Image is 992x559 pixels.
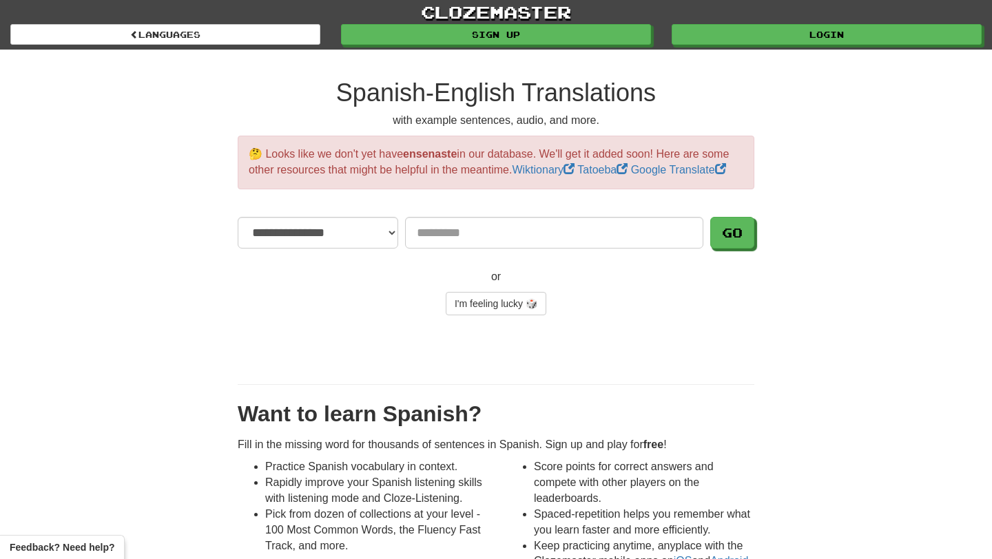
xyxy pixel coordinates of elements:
[238,269,754,285] p: or
[341,24,651,45] a: Sign up
[265,459,486,475] li: Practice Spanish vocabulary in context.
[631,164,726,176] a: Google Translate
[446,292,546,315] a: I'm feeling lucky 🎲
[10,24,320,45] a: Languages
[10,540,114,554] span: Open feedback widget
[577,164,630,176] a: Tatoeba
[265,507,486,554] li: Pick from dozen of collections at your level - 100 Most Common Words, the Fluency Fast Track, and...
[238,136,754,189] p: 🤔 Looks like we don't yet have in our database. We'll get it added soon! Here are some other reso...
[643,439,663,450] strong: free
[238,437,754,453] p: Fill in the missing word for thousands of sentences in Spanish. Sign up and play for !
[265,475,486,507] li: Rapidly improve your Spanish listening skills with listening mode and Cloze-Listening.
[238,113,754,129] p: with example sentences, audio, and more.
[534,507,754,538] li: Spaced-repetition helps you remember what you learn faster and more efficiently.
[238,79,754,107] h1: Spanish-English Translations
[672,24,982,45] a: Login
[710,217,754,249] button: Go
[403,148,457,160] strong: ensenaste
[405,217,703,249] input: Translate
[512,164,577,176] a: Wiktionary
[238,399,754,430] div: Want to learn Spanish?
[534,459,754,507] li: Score points for correct answers and compete with other players on the leaderboards.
